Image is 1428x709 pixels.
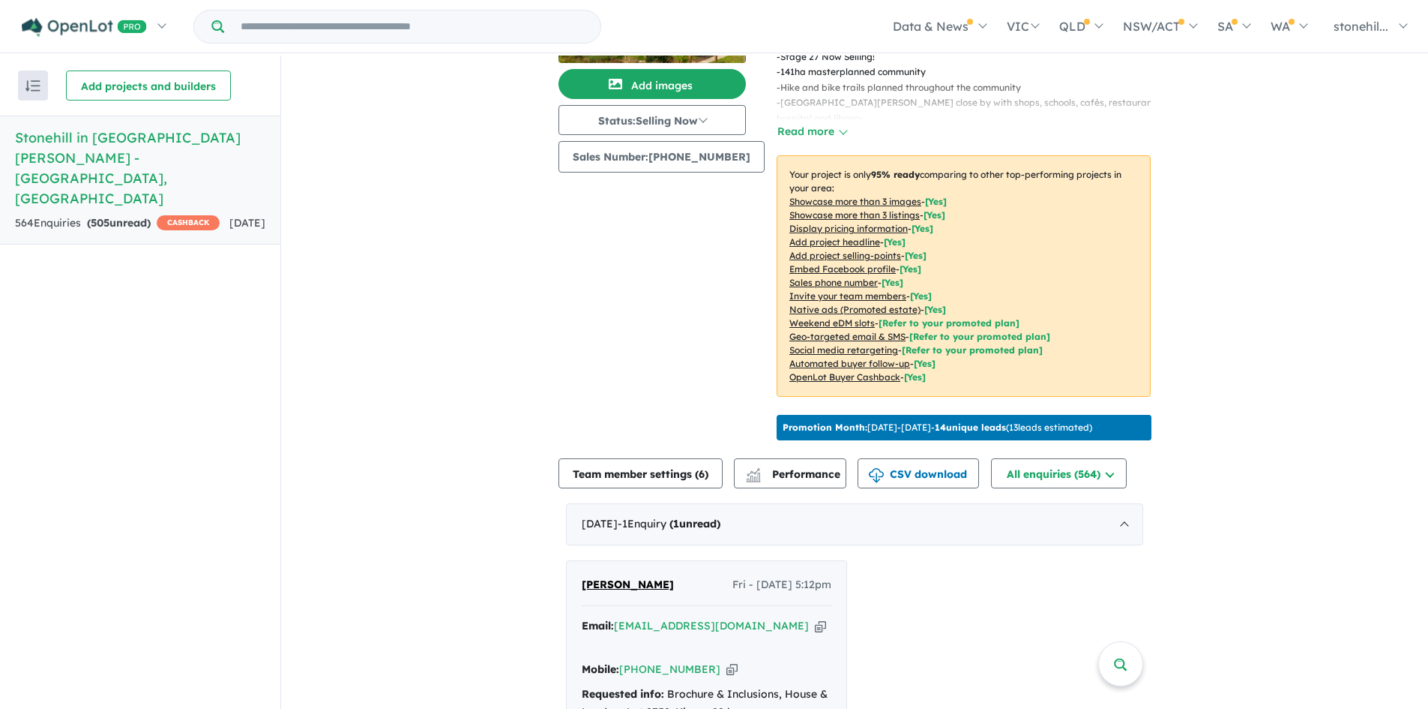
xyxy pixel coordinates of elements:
[783,421,1092,434] p: [DATE] - [DATE] - ( 13 leads estimated)
[747,468,760,476] img: line-chart.svg
[935,422,1006,433] b: 14 unique leads
[699,467,705,481] span: 6
[789,250,901,261] u: Add project selling-points
[912,223,933,234] span: [ Yes ]
[789,236,880,248] u: Add project headline
[777,95,1163,126] p: - [GEOGRAPHIC_DATA][PERSON_NAME] close by with shops, schools, cafés, restaurants, hospital and l...
[227,11,597,43] input: Try estate name, suburb, builder or developer
[871,169,920,180] b: 95 % ready
[558,105,746,135] button: Status:Selling Now
[910,290,932,302] span: [ Yes ]
[777,65,1163,80] p: - 141ha masterplanned community
[558,69,746,99] button: Add images
[582,662,619,676] strong: Mobile:
[924,209,945,221] span: [ Yes ]
[614,619,809,632] a: [EMAIL_ADDRESS][DOMAIN_NAME]
[789,290,906,302] u: Invite your team members
[879,317,1019,329] span: [Refer to your promoted plan]
[789,344,898,356] u: Social media retargeting
[789,331,906,342] u: Geo-targeted email & SMS
[1334,19,1388,34] span: stonehil...
[789,196,921,207] u: Showcase more than 3 images
[789,358,910,369] u: Automated buyer follow-up
[726,662,738,677] button: Copy
[66,71,231,101] button: Add projects and builders
[157,215,220,230] span: CASHBACK
[15,128,265,209] h5: Stonehill in [GEOGRAPHIC_DATA][PERSON_NAME] - [GEOGRAPHIC_DATA] , [GEOGRAPHIC_DATA]
[734,458,846,488] button: Performance
[558,458,723,488] button: Team member settings (6)
[789,209,920,221] u: Showcase more than 3 listings
[789,304,921,315] u: Native ads (Promoted estate)
[905,250,927,261] span: [ Yes ]
[582,578,674,591] span: [PERSON_NAME]
[902,344,1043,356] span: [Refer to your promoted plan]
[619,662,720,676] a: [PHONE_NUMBER]
[904,371,926,383] span: [Yes]
[91,216,109,230] span: 505
[777,155,1151,397] p: Your project is only comparing to other top-performing projects in your area: - - - - - - - - - -...
[777,50,1163,65] p: - Stage 27 Now Selling!
[900,263,921,275] span: [ Yes ]
[777,123,847,140] button: Read more
[991,458,1127,488] button: All enquiries (564)
[15,215,220,233] div: 564 Enquir ies
[882,277,903,288] span: [ Yes ]
[924,304,946,315] span: [Yes]
[87,216,151,230] strong: ( unread)
[909,331,1050,342] span: [Refer to your promoted plan]
[22,18,147,37] img: Openlot PRO Logo White
[858,458,979,488] button: CSV download
[229,216,265,230] span: [DATE]
[748,467,840,481] span: Performance
[789,277,878,288] u: Sales phone number
[789,223,908,234] u: Display pricing information
[777,80,1163,95] p: - Hike and bike trails planned throughout the community
[789,317,875,329] u: Weekend eDM slots
[869,468,884,483] img: download icon
[25,80,40,92] img: sort.svg
[914,358,936,369] span: [Yes]
[746,473,761,482] img: bar-chart.svg
[582,619,614,632] strong: Email:
[925,196,947,207] span: [ Yes ]
[815,618,826,634] button: Copy
[558,141,765,173] button: Sales Number:[PHONE_NUMBER]
[566,503,1143,545] div: [DATE]
[789,263,896,275] u: Embed Facebook profile
[582,576,674,594] a: [PERSON_NAME]
[618,517,720,530] span: - 1 Enquir y
[783,422,867,433] b: Promotion Month:
[673,517,679,530] span: 1
[582,687,664,701] strong: Requested info:
[789,371,900,383] u: OpenLot Buyer Cashback
[884,236,906,248] span: [ Yes ]
[669,517,720,530] strong: ( unread)
[732,576,831,594] span: Fri - [DATE] 5:12pm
